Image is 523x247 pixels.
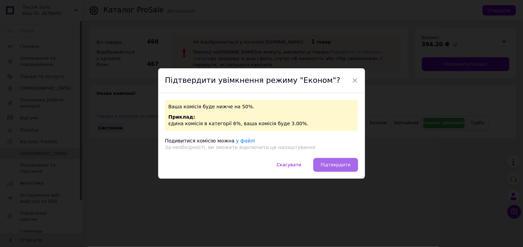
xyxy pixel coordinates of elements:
button: Підтвердити [313,158,358,172]
div: Підтвердити увімкнення режиму "Економ"? [158,68,365,93]
button: Скасувати [270,158,309,172]
a: у файлі [236,138,255,144]
span: Скасувати [277,162,301,167]
span: × [352,75,358,86]
span: Приклад: [169,114,195,120]
span: За необхідності, ви зможете відключити це налаштування [165,145,316,150]
span: Підтвердити [321,162,351,167]
span: єдина комісія в категорії 6%, ваша комісія буде 3.00%. [169,121,309,126]
span: Ваша комісія буде нижче на 50%. [169,104,255,109]
span: Подивитися комісію можна [165,138,235,144]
